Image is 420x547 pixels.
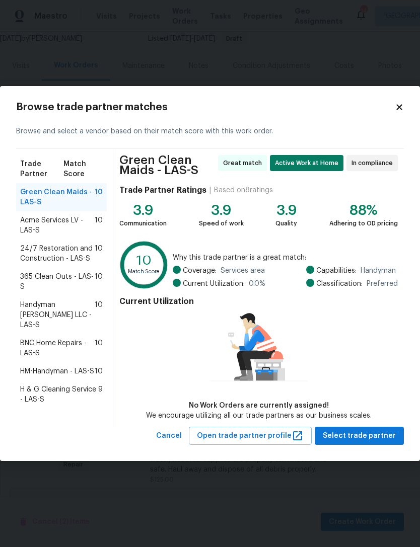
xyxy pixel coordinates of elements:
[223,158,266,168] span: Great match
[20,215,95,236] span: Acme Services LV - LAS-S
[316,279,363,289] span: Classification:
[95,244,103,264] span: 10
[119,296,398,306] h4: Current Utilization
[199,218,244,228] div: Speed of work
[189,427,312,445] button: Open trade partner profile
[98,384,103,405] span: 9
[119,185,206,195] h4: Trade Partner Ratings
[152,427,186,445] button: Cancel
[275,158,342,168] span: Active Work at Home
[20,300,95,330] span: Handyman [PERSON_NAME] LLC - LAS-S
[95,300,103,330] span: 10
[95,338,103,358] span: 10
[16,114,404,149] div: Browse and select a vendor based on their match score with this work order.
[197,430,304,442] span: Open trade partner profile
[20,384,98,405] span: H & G Cleaning Service - LAS-S
[275,218,297,228] div: Quality
[95,187,103,207] span: 10
[20,159,63,179] span: Trade Partner
[183,266,217,276] span: Coverage:
[20,187,95,207] span: Green Clean Maids - LAS-S
[315,427,404,445] button: Select trade partner
[20,272,95,292] span: 365 Clean Outs - LAS-S
[316,266,357,276] span: Capabilities:
[329,218,398,228] div: Adhering to OD pricing
[95,215,103,236] span: 10
[16,102,395,112] h2: Browse trade partner matches
[249,279,265,289] span: 0.0 %
[119,155,215,175] span: Green Clean Maids - LAS-S
[20,338,95,358] span: BNC Home Repairs - LAS-S
[119,218,167,228] div: Communication
[119,205,167,215] div: 3.9
[95,366,103,376] span: 10
[20,366,94,376] span: HM-Handyman - LAS-S
[20,244,95,264] span: 24/7 Restoration and Construction - LAS-S
[221,266,265,276] span: Services area
[146,401,372,411] div: No Work Orders are currently assigned!
[146,411,372,421] div: We encourage utilizing all our trade partners as our business scales.
[136,254,152,267] text: 10
[323,430,396,442] span: Select trade partner
[214,185,273,195] div: Based on 8 ratings
[95,272,103,292] span: 10
[275,205,297,215] div: 3.9
[128,268,160,274] text: Match Score
[156,430,182,442] span: Cancel
[361,266,396,276] span: Handyman
[367,279,398,289] span: Preferred
[173,253,398,263] span: Why this trade partner is a great match:
[63,159,103,179] span: Match Score
[199,205,244,215] div: 3.9
[329,205,398,215] div: 88%
[352,158,397,168] span: In compliance
[183,279,245,289] span: Current Utilization:
[206,185,214,195] div: |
